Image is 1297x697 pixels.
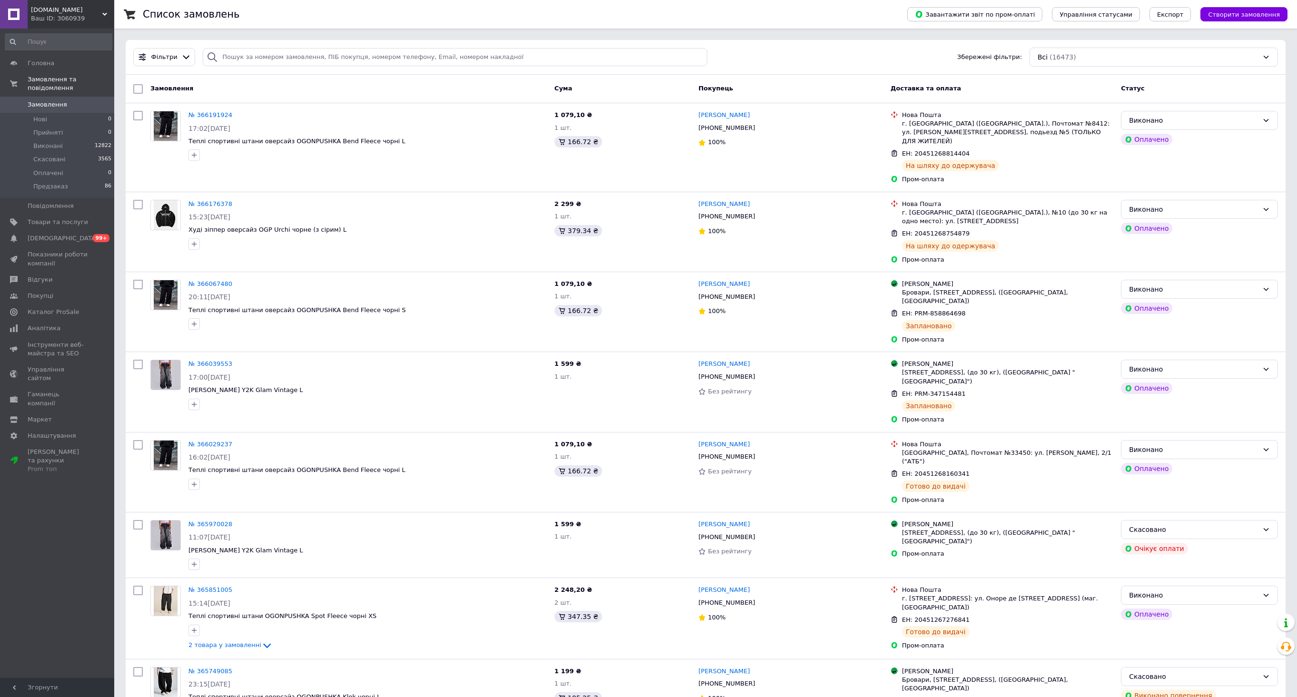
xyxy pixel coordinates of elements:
[108,115,111,124] span: 0
[154,111,178,141] img: Фото товару
[554,599,572,606] span: 2 шт.
[1038,52,1048,62] span: Всі
[150,440,181,471] a: Фото товару
[902,496,1113,504] div: Пром-оплата
[554,611,602,622] div: 347.35 ₴
[108,169,111,177] span: 0
[698,453,755,460] span: [PHONE_NUMBER]
[708,138,725,146] span: 100%
[902,415,1113,424] div: Пром-оплата
[95,142,111,150] span: 12822
[554,293,572,300] span: 1 шт.
[1121,134,1172,145] div: Оплачено
[188,547,303,554] a: [PERSON_NAME] Y2K Glam Vintage L
[188,599,230,607] span: 15:14[DATE]
[902,230,970,237] span: ЕН: 20451268754879
[28,234,98,243] span: [DEMOGRAPHIC_DATA]
[28,324,60,333] span: Аналітика
[188,466,406,473] span: Теплі спортивні штани оверсайз OGONPUSHKA Bend Fleece чорні L
[28,100,67,109] span: Замовлення
[28,365,88,383] span: Управління сайтом
[902,470,970,477] span: ЕН: 20451268160341
[554,280,592,287] span: 1 079,10 ₴
[28,465,88,473] div: Prom топ
[698,667,750,676] a: [PERSON_NAME]
[708,227,725,235] span: 100%
[188,586,232,593] a: № 365851005
[188,125,230,132] span: 17:02[DATE]
[150,200,181,230] a: Фото товару
[154,668,178,697] img: Фото товару
[554,200,581,207] span: 2 299 ₴
[902,449,1113,466] div: [GEOGRAPHIC_DATA], Почтомат №33450: ул. [PERSON_NAME], 2/1 ("АТБ")
[143,9,239,20] h1: Список замовлень
[1121,383,1172,394] div: Оплачено
[698,124,755,131] span: [PHONE_NUMBER]
[915,10,1035,19] span: Завантажити звіт по пром-оплаті
[188,441,232,448] a: № 366029237
[902,594,1113,611] div: г. [STREET_ADDRESS]: ул. Оноре де [STREET_ADDRESS] (маг. [GEOGRAPHIC_DATA])
[33,169,63,177] span: Оплачені
[902,240,999,252] div: На шляху до одержувача
[554,441,592,448] span: 1 079,10 ₴
[188,533,230,541] span: 11:07[DATE]
[188,137,406,145] span: Теплі спортивні штани оверсайз OGONPUSHKA Bend Fleece чорні L
[33,128,63,137] span: Прийняті
[1129,671,1258,682] div: Скасовано
[1157,11,1184,18] span: Експорт
[150,280,181,310] a: Фото товару
[902,150,970,157] span: ЕН: 20451268814404
[150,360,181,390] a: Фото товару
[891,85,961,92] span: Доставка та оплата
[28,218,88,226] span: Товари та послуги
[1129,115,1258,126] div: Виконано
[902,119,1113,146] div: г. [GEOGRAPHIC_DATA] ([GEOGRAPHIC_DATA].), Почтомат №8412: ул. [PERSON_NAME][STREET_ADDRESS], под...
[188,386,303,393] a: [PERSON_NAME] Y2K Glam Vintage L
[1121,543,1188,554] div: Очікує оплати
[554,680,572,687] span: 1 шт.
[902,667,1113,676] div: [PERSON_NAME]
[698,200,750,209] a: [PERSON_NAME]
[28,250,88,267] span: Показники роботи компанії
[698,440,750,449] a: [PERSON_NAME]
[554,136,602,147] div: 166.72 ₴
[902,288,1113,305] div: Бровари, [STREET_ADDRESS], ([GEOGRAPHIC_DATA], [GEOGRAPHIC_DATA])
[28,202,74,210] span: Повідомлення
[33,182,68,191] span: Предзаказ
[188,200,232,207] a: № 366176378
[698,586,750,595] a: [PERSON_NAME]
[902,520,1113,529] div: [PERSON_NAME]
[105,182,111,191] span: 86
[33,155,66,164] span: Скасовані
[188,612,376,619] a: Теплі спортивні штани OGONPUSHKA Spot Fleece чорні XS
[902,200,1113,208] div: Нова Пошта
[188,111,232,118] a: № 366191924
[154,586,178,616] img: Фото товару
[708,614,725,621] span: 100%
[1052,7,1140,21] button: Управління статусами
[554,305,602,316] div: 166.72 ₴
[902,160,999,171] div: На шляху до одержувача
[902,175,1113,184] div: Пром-оплата
[98,155,111,164] span: 3565
[1129,284,1258,295] div: Виконано
[188,226,347,233] a: Худі зіппер оверсайз OGP Urchi чорне (з сірим) L
[698,360,750,369] a: [PERSON_NAME]
[151,520,180,550] img: Фото товару
[902,335,1113,344] div: Пром-оплата
[188,641,273,648] a: 2 товара у замовленні
[902,390,966,397] span: ЕН: PRM-347154481
[957,53,1022,62] span: Збережені фільтри:
[1208,11,1280,18] span: Створити замовлення
[902,676,1113,693] div: Бровари, [STREET_ADDRESS], ([GEOGRAPHIC_DATA], [GEOGRAPHIC_DATA])
[554,533,572,540] span: 1 шт.
[902,368,1113,385] div: [STREET_ADDRESS], (до 30 кг), ([GEOGRAPHIC_DATA] "[GEOGRAPHIC_DATA]")
[28,432,76,440] span: Налаштування
[28,448,88,474] span: [PERSON_NAME] та рахунки
[902,481,970,492] div: Готово до видачі
[902,280,1113,288] div: [PERSON_NAME]
[150,586,181,616] a: Фото товару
